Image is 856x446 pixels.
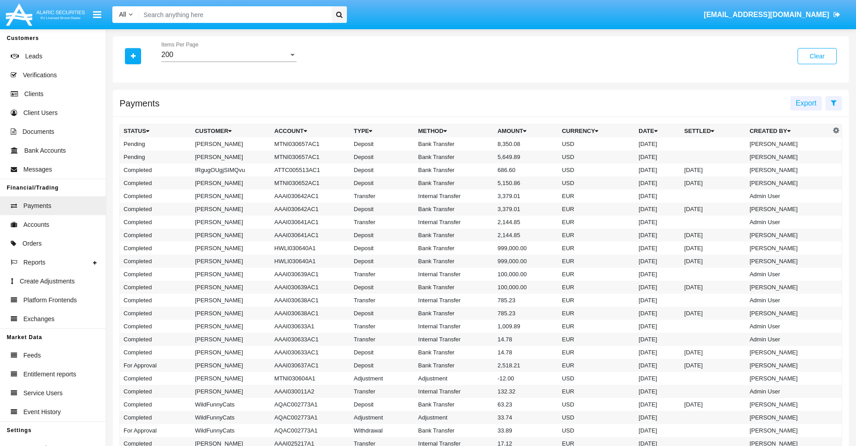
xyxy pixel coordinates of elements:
td: Completed [120,177,191,190]
td: [DATE] [635,203,681,216]
span: Messages [23,165,52,174]
td: Completed [120,190,191,203]
td: AAAI030633AC1 [271,333,350,346]
td: Deposit [350,255,414,268]
td: 100,000.00 [494,281,558,294]
td: Completed [120,216,191,229]
td: [PERSON_NAME] [191,294,271,307]
td: EUR [558,216,635,229]
td: AQAC002773A1 [271,424,350,437]
td: [DATE] [635,177,681,190]
td: Bank Transfer [415,255,494,268]
td: [DATE] [635,385,681,398]
span: Payments [23,201,51,211]
span: Accounts [23,220,49,230]
td: EUR [558,359,635,372]
td: [PERSON_NAME] [191,385,271,398]
td: 999,000.00 [494,255,558,268]
td: 999,000.00 [494,242,558,255]
th: Account [271,124,350,138]
td: AAAI030633A1 [271,320,350,333]
td: Completed [120,333,191,346]
span: Entitlement reports [23,370,76,379]
td: [PERSON_NAME] [191,137,271,150]
td: 100,000.00 [494,268,558,281]
td: [DATE] [681,203,746,216]
td: [PERSON_NAME] [191,333,271,346]
td: Completed [120,398,191,411]
td: USD [558,177,635,190]
td: Deposit [350,346,414,359]
td: 33.74 [494,411,558,424]
td: USD [558,424,635,437]
td: [DATE] [635,255,681,268]
td: For Approval [120,359,191,372]
td: AAAI030011A2 [271,385,350,398]
td: Bank Transfer [415,137,494,150]
td: Deposit [350,203,414,216]
span: Documents [22,127,54,137]
td: AAAI030642AC1 [271,203,350,216]
td: Adjustment [415,372,494,385]
th: Date [635,124,681,138]
td: [DATE] [635,268,681,281]
td: AAAI030639AC1 [271,281,350,294]
td: Bank Transfer [415,281,494,294]
td: [PERSON_NAME] [746,150,830,163]
td: USD [558,137,635,150]
td: Admin User [746,268,830,281]
td: Completed [120,294,191,307]
td: Deposit [350,307,414,320]
td: Pending [120,150,191,163]
td: MTNI030604A1 [271,372,350,385]
td: [DATE] [635,346,681,359]
th: Settled [681,124,746,138]
td: [PERSON_NAME] [746,372,830,385]
td: Deposit [350,150,414,163]
td: AAAI030641AC1 [271,216,350,229]
td: [DATE] [681,346,746,359]
td: ATTC005513AC1 [271,163,350,177]
td: Admin User [746,320,830,333]
span: Event History [23,407,61,417]
td: AQAC002773A1 [271,398,350,411]
td: Bank Transfer [415,150,494,163]
td: Bank Transfer [415,242,494,255]
td: Deposit [350,137,414,150]
td: Completed [120,229,191,242]
span: Bank Accounts [24,146,66,155]
td: IRgugOUgjSIMQvu [191,163,271,177]
td: [DATE] [681,242,746,255]
td: Completed [120,307,191,320]
td: [DATE] [635,242,681,255]
td: Deposit [350,281,414,294]
th: Customer [191,124,271,138]
td: [DATE] [635,411,681,424]
td: EUR [558,294,635,307]
td: AAAI030641AC1 [271,229,350,242]
td: [PERSON_NAME] [191,359,271,372]
td: AQAC002773A1 [271,411,350,424]
td: EUR [558,307,635,320]
td: [PERSON_NAME] [746,255,830,268]
td: Adjustment [350,411,414,424]
td: EUR [558,346,635,359]
td: Completed [120,372,191,385]
td: [PERSON_NAME] [746,203,830,216]
span: Clients [24,89,44,99]
span: Feeds [23,351,41,360]
td: EUR [558,320,635,333]
td: [PERSON_NAME] [191,216,271,229]
td: [DATE] [635,398,681,411]
td: [PERSON_NAME] [191,203,271,216]
td: Transfer [350,294,414,307]
td: [PERSON_NAME] [746,177,830,190]
td: 785.23 [494,307,558,320]
td: Transfer [350,268,414,281]
td: [DATE] [635,281,681,294]
td: Internal Transfer [415,333,494,346]
td: [PERSON_NAME] [746,242,830,255]
td: 3,379.01 [494,190,558,203]
span: Exchanges [23,314,54,324]
td: USD [558,411,635,424]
